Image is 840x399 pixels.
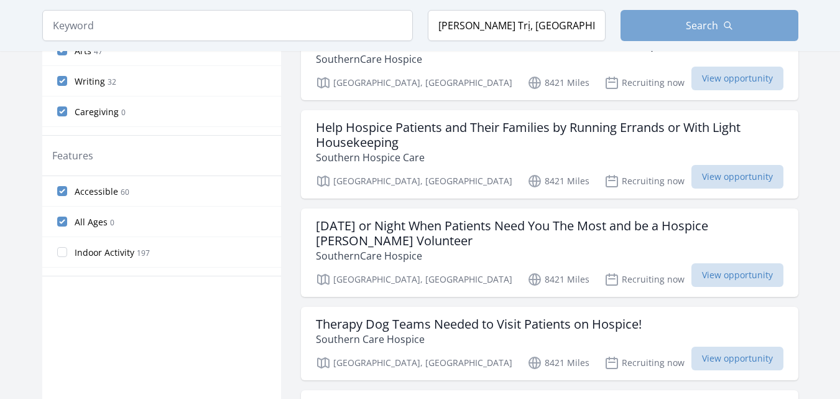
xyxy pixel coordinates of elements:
p: SouthernCare Hospice [316,248,783,263]
input: All Ages 0 [57,217,67,227]
input: Indoor Activity 197 [57,247,67,257]
a: Therapy Dog Teams Needed to Visit Patients on Hospice! Southern Care Hospice [GEOGRAPHIC_DATA], [... [301,307,798,380]
span: Caregiving [75,106,119,118]
span: 60 [121,187,129,197]
p: 8421 Miles [527,272,589,287]
h3: [DATE] or Night When Patients Need You The Most and be a Hospice [PERSON_NAME] Volunteer [316,218,783,248]
input: Writing 32 [57,76,67,86]
span: View opportunity [691,347,783,370]
span: 32 [108,77,116,87]
p: Recruiting now [604,355,685,370]
a: Help Hospice Patients and Their Families by Running Errands or With Light Housekeeping Southern H... [301,110,798,199]
p: [GEOGRAPHIC_DATA], [GEOGRAPHIC_DATA] [316,272,512,287]
span: Writing [75,75,105,88]
span: 0 [121,107,126,118]
input: Location [428,10,606,41]
p: SouthernCare Hospice [316,52,674,67]
p: Recruiting now [604,174,685,189]
a: Lend an Ear with SouthernCare, Visit with Veterans on Hospice SouthernCare Hospice [GEOGRAPHIC_DA... [301,27,798,100]
p: [GEOGRAPHIC_DATA], [GEOGRAPHIC_DATA] [316,174,512,189]
p: Recruiting now [604,272,685,287]
span: View opportunity [691,67,783,90]
p: Southern Care Hospice [316,332,642,347]
p: 8421 Miles [527,355,589,370]
span: Indoor Activity [75,246,134,259]
p: [GEOGRAPHIC_DATA], [GEOGRAPHIC_DATA] [316,75,512,90]
h3: Lend an Ear with SouthernCare, Visit with Veterans on Hospice [316,37,674,52]
a: [DATE] or Night When Patients Need You The Most and be a Hospice [PERSON_NAME] Volunteer Southern... [301,209,798,297]
span: Search [686,18,718,33]
input: Keyword [42,10,413,41]
p: 8421 Miles [527,75,589,90]
span: All Ages [75,216,108,228]
span: Arts [75,45,91,57]
h3: Therapy Dog Teams Needed to Visit Patients on Hospice! [316,317,642,332]
h3: Help Hospice Patients and Their Families by Running Errands or With Light Housekeeping [316,120,783,150]
span: Accessible [75,185,118,198]
legend: Features [52,148,93,163]
span: 47 [94,46,103,57]
span: 197 [137,248,150,258]
p: 8421 Miles [527,174,589,189]
p: Southern Hospice Care [316,150,783,165]
span: View opportunity [691,263,783,287]
span: 0 [110,217,114,228]
p: [GEOGRAPHIC_DATA], [GEOGRAPHIC_DATA] [316,355,512,370]
input: Caregiving 0 [57,106,67,116]
span: View opportunity [691,165,783,189]
button: Search [621,10,798,41]
input: Accessible 60 [57,186,67,196]
p: Recruiting now [604,75,685,90]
